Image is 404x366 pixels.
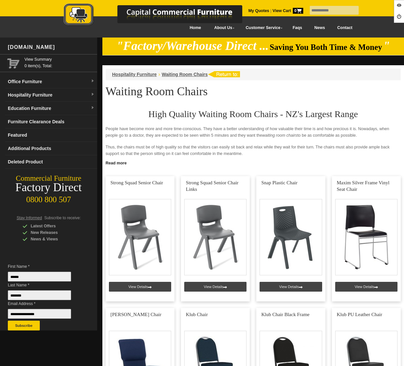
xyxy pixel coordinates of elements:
[106,144,401,157] p: Thus, the chairs must be of high quality so that the visitors can easily sit back and relax while...
[46,3,274,29] a: Capital Commercial Furniture Logo
[44,216,81,220] span: Subscribe to receive:
[331,21,358,35] a: Contact
[8,309,71,319] input: Email Address *
[308,21,331,35] a: News
[106,109,401,119] h2: High Quality Waiting Room Chairs - NZ's Largest Range
[91,79,95,83] img: dropdown
[273,8,303,13] strong: View Cart
[116,39,269,53] em: "Factory/Warehouse Direct ...
[22,229,84,236] div: New Releases
[5,155,97,169] a: Deleted Product
[5,38,97,57] div: [DOMAIN_NAME]
[5,129,97,142] a: Featured
[8,263,81,270] span: First Name *
[5,88,97,102] a: Hospitality Furnituredropdown
[158,71,160,78] li: ›
[208,71,240,77] img: return to
[8,300,81,307] span: Email Address *
[162,72,208,77] a: Waiting Room Chairs
[5,115,97,129] a: Furniture Clearance Deals
[8,290,71,300] input: Last Name *
[270,43,382,52] span: Saving You Both Time & Money
[383,39,390,53] em: "
[262,133,297,138] em: waiting room chairs
[22,236,84,242] div: News & Views
[8,282,81,288] span: Last Name *
[22,223,84,229] div: Latest Offers
[271,8,303,13] a: View Cart0
[17,216,42,220] span: Stay Informed
[8,321,40,330] button: Subscribe
[91,93,95,97] img: dropdown
[102,158,404,166] a: Click to read more
[287,21,308,35] a: Faqs
[106,85,401,98] h1: Waiting Room Chairs
[5,102,97,115] a: Education Furnituredropdown
[24,56,95,63] a: View Summary
[24,56,95,68] span: 0 item(s), Total:
[5,75,97,88] a: Office Furnituredropdown
[46,3,274,27] img: Capital Commercial Furniture Logo
[91,106,95,110] img: dropdown
[293,8,303,14] span: 0
[5,142,97,155] a: Additional Products
[112,72,157,77] a: Hospitality Furniture
[8,272,71,282] input: First Name *
[106,126,401,139] p: People have become more and more time-conscious. They have a better understanding of how valuable...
